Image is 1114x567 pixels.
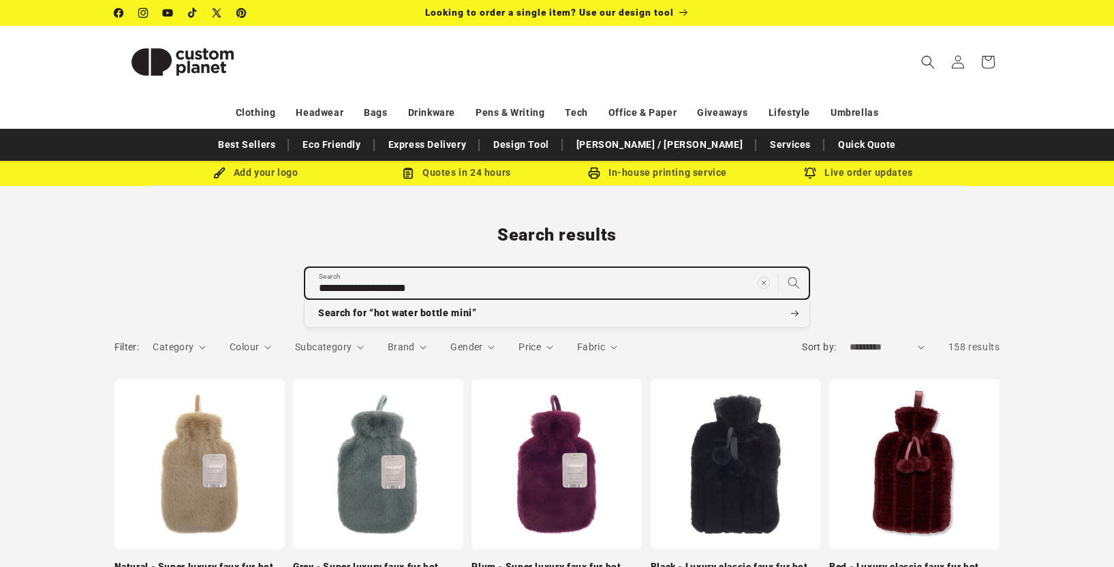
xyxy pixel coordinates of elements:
a: Headwear [296,101,343,125]
img: In-house printing [588,167,600,179]
a: Services [763,133,818,157]
a: Clothing [236,101,276,125]
span: Category [153,341,194,352]
summary: Brand (0 selected) [388,340,427,354]
h1: Search results [114,224,1000,246]
iframe: Chat Widget [880,420,1114,567]
div: Live order updates [758,164,959,181]
a: Quick Quote [831,133,903,157]
label: Sort by: [802,341,836,352]
summary: Subcategory (0 selected) [295,340,364,354]
span: Looking to order a single item? Use our design tool [425,7,674,18]
button: Clear search term [749,268,779,298]
span: Brand [388,341,415,352]
img: Order Updates Icon [402,167,414,179]
a: Pens & Writing [476,101,544,125]
div: In-house printing service [557,164,758,181]
a: Best Sellers [211,133,282,157]
a: Design Tool [486,133,556,157]
a: [PERSON_NAME] / [PERSON_NAME] [570,133,749,157]
a: Drinkware [408,101,455,125]
a: Umbrellas [831,101,878,125]
a: Office & Paper [608,101,677,125]
summary: Fabric (0 selected) [577,340,617,354]
div: Add your logo [155,164,356,181]
a: Express Delivery [382,133,474,157]
summary: Category (0 selected) [153,340,206,354]
button: Search [779,268,809,298]
summary: Gender (0 selected) [450,340,495,354]
span: Colour [230,341,259,352]
summary: Search [913,47,943,77]
img: Order updates [804,167,816,179]
summary: Price [519,340,553,354]
a: Custom Planet [109,26,256,97]
img: Custom Planet [114,31,251,93]
span: Subcategory [295,341,352,352]
span: Price [519,341,541,352]
span: Fabric [577,341,605,352]
a: Bags [364,101,387,125]
span: Gender [450,341,482,352]
a: Tech [565,101,587,125]
a: Eco Friendly [296,133,367,157]
span: Search for “hot water bottle mini” [318,307,476,320]
span: 158 results [948,341,1000,352]
div: Quotes in 24 hours [356,164,557,181]
img: Brush Icon [213,167,226,179]
summary: Colour (0 selected) [230,340,271,354]
a: Lifestyle [769,101,810,125]
h2: Filter: [114,340,140,354]
a: Giveaways [697,101,747,125]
